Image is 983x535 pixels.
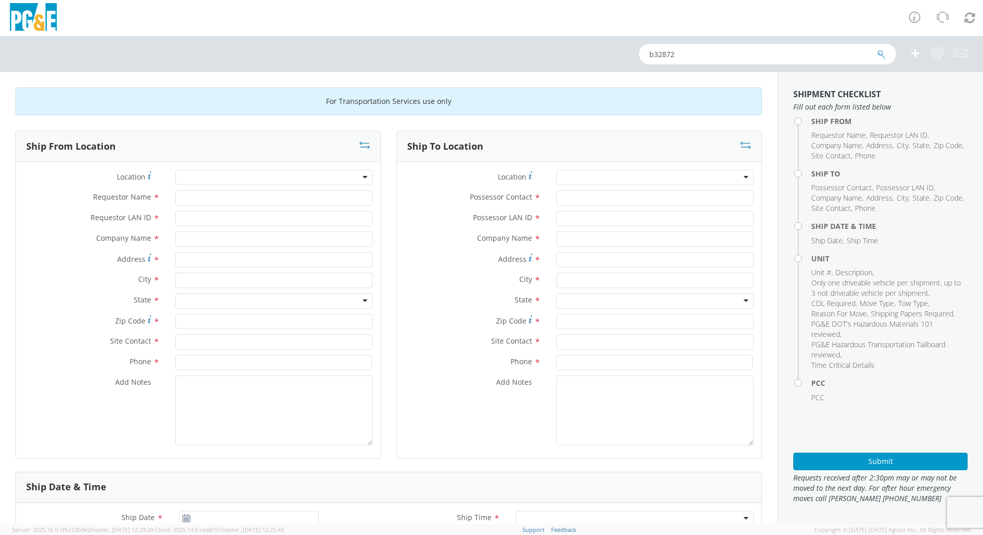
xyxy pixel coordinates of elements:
span: Address [498,254,526,264]
span: Address [117,254,145,264]
span: Zip Code [934,140,962,150]
span: State [913,140,930,150]
span: Company Name [811,140,862,150]
div: For Transportation Services use only [15,87,762,115]
li: , [835,267,874,278]
li: , [811,183,873,193]
span: State [515,295,532,305]
span: Company Name [811,193,862,203]
li: , [811,309,868,319]
li: , [913,140,931,151]
span: City [897,140,908,150]
span: master, [DATE] 12:29:29 [90,526,153,533]
span: State [913,193,930,203]
span: Requestor LAN ID [870,130,927,140]
li: , [871,309,955,319]
span: Reason For Move [811,309,867,318]
span: master, [DATE] 12:25:43 [221,526,284,533]
li: , [811,340,965,360]
span: Zip Code [115,316,145,326]
input: Shipment, Tracking or Reference Number (at least 4 chars) [639,44,896,64]
h3: Ship To Location [407,141,483,152]
span: Ship Date [121,512,155,522]
li: , [811,130,867,140]
span: CDL Required [811,298,855,308]
span: Address [866,193,893,203]
span: City [519,274,532,284]
span: Phone [855,151,876,160]
span: Add Notes [496,377,532,387]
span: State [134,295,151,305]
li: , [860,298,896,309]
li: , [897,193,910,203]
li: , [866,140,894,151]
span: Time Critical Details [811,360,875,370]
span: Company Name [96,233,151,243]
li: , [870,130,929,140]
span: Requestor Name [811,130,866,140]
li: , [811,278,965,298]
span: City [897,193,908,203]
h4: PCC [811,379,968,387]
span: PG&E DOT's Hazardous Materials 101 reviewed [811,319,933,339]
li: , [811,193,864,203]
li: , [811,151,852,161]
span: PG&E Hazardous Transportation Tailboard reviewed [811,340,945,360]
span: Client: 2025.14.0-cea8157 [155,526,284,533]
li: , [811,267,833,278]
span: Shipping Papers Required [871,309,953,318]
span: Server: 2025.16.0-1ffcc23b9e2 [12,526,153,533]
li: , [876,183,935,193]
span: Phone [130,356,151,366]
span: Add Notes [115,377,151,387]
span: Site Contact [491,336,532,346]
h4: Ship Date & Time [811,222,968,230]
span: Tow Type [898,298,928,308]
span: Ship Time [847,236,878,245]
span: Possessor LAN ID [876,183,934,192]
li: , [898,298,930,309]
li: , [811,140,864,151]
strong: Shipment Checklist [793,88,881,100]
span: Site Contact [811,151,851,160]
button: Submit [793,453,968,470]
h4: Ship To [811,170,968,177]
span: Ship Date [811,236,843,245]
li: , [811,236,844,246]
span: Copyright © [DATE]-[DATE] Agistix Inc., All Rights Reserved [814,526,971,534]
span: Site Contact [110,336,151,346]
li: , [811,319,965,340]
img: pge-logo-06675f144f4cfa6a6814.png [8,3,59,33]
li: , [913,193,931,203]
span: Requestor LAN ID [90,212,151,222]
span: Site Contact [811,203,851,213]
span: Unit # [811,267,831,277]
span: Location [498,172,526,182]
li: , [811,203,852,213]
span: Requests received after 2:30pm may or may not be moved to the next day. For after hour emergency ... [793,473,968,504]
h3: Ship From Location [26,141,116,152]
span: Requestor Name [93,192,151,202]
span: Possessor Contact [811,183,872,192]
span: Zip Code [934,193,962,203]
li: , [934,140,964,151]
span: PCC [811,393,825,402]
span: Fill out each form listed below [793,102,968,112]
span: Location [117,172,145,182]
li: , [811,298,857,309]
li: , [897,140,910,151]
a: Feedback [551,526,576,533]
span: Phone [511,356,532,366]
span: Possessor Contact [470,192,532,202]
h3: Ship Date & Time [26,482,106,492]
span: Phone [855,203,876,213]
span: Company Name [477,233,532,243]
span: Possessor LAN ID [473,212,532,222]
span: Ship Time [457,512,491,522]
span: Description [835,267,872,277]
h4: Unit [811,255,968,262]
h4: Ship From [811,117,968,125]
span: Only one driveable vehicle per shipment, up to 3 not driveable vehicle per shipment [811,278,961,298]
span: Zip Code [496,316,526,326]
span: Move Type [860,298,894,308]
